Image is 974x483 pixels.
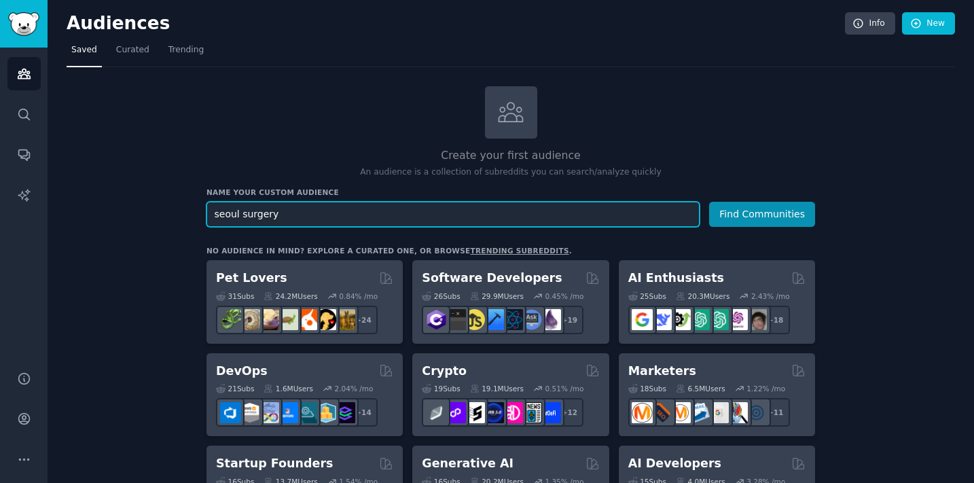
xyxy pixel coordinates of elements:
[315,402,336,423] img: aws_cdk
[296,402,317,423] img: platformengineering
[545,291,584,301] div: 0.45 % /mo
[540,309,561,330] img: elixir
[445,309,466,330] img: software
[216,455,333,472] h2: Startup Founders
[502,309,523,330] img: reactnative
[277,402,298,423] img: DevOpsLinks
[470,247,569,255] a: trending subreddits
[751,291,790,301] div: 2.43 % /mo
[632,309,653,330] img: GoogleGeminiAI
[216,270,287,287] h2: Pet Lovers
[220,309,241,330] img: herpetology
[334,402,355,423] img: PlatformEngineers
[239,402,260,423] img: AWS_Certified_Experts
[239,309,260,330] img: ballpython
[628,363,696,380] h2: Marketers
[67,13,845,35] h2: Audiences
[555,306,583,334] div: + 19
[334,309,355,330] img: dogbreed
[761,306,790,334] div: + 18
[164,39,209,67] a: Trending
[206,202,700,227] input: Pick a short name, like "Digital Marketers" or "Movie-Goers"
[422,291,460,301] div: 26 Sub s
[111,39,154,67] a: Curated
[220,402,241,423] img: azuredevops
[628,384,666,393] div: 18 Sub s
[651,309,672,330] img: DeepSeek
[761,398,790,427] div: + 11
[67,39,102,67] a: Saved
[315,309,336,330] img: PetAdvice
[545,384,584,393] div: 0.51 % /mo
[483,402,504,423] img: web3
[845,12,895,35] a: Info
[689,309,710,330] img: chatgpt_promptDesign
[670,402,691,423] img: AskMarketing
[676,291,729,301] div: 20.3M Users
[470,384,524,393] div: 19.1M Users
[422,363,467,380] h2: Crypto
[258,402,279,423] img: Docker_DevOps
[206,147,815,164] h2: Create your first audience
[483,309,504,330] img: iOSProgramming
[628,270,724,287] h2: AI Enthusiasts
[464,309,485,330] img: learnjavascript
[628,291,666,301] div: 25 Sub s
[422,384,460,393] div: 19 Sub s
[422,270,562,287] h2: Software Developers
[426,309,447,330] img: csharp
[540,402,561,423] img: defi_
[727,309,748,330] img: OpenAIDev
[708,402,729,423] img: googleads
[206,246,572,255] div: No audience in mind? Explore a curated one, or browse .
[746,384,785,393] div: 1.22 % /mo
[335,384,374,393] div: 2.04 % /mo
[426,402,447,423] img: ethfinance
[206,166,815,179] p: An audience is a collection of subreddits you can search/analyze quickly
[651,402,672,423] img: bigseo
[206,187,815,197] h3: Name your custom audience
[708,309,729,330] img: chatgpt_prompts_
[277,309,298,330] img: turtle
[902,12,955,35] a: New
[521,402,542,423] img: CryptoNews
[464,402,485,423] img: ethstaker
[216,384,254,393] div: 21 Sub s
[746,309,767,330] img: ArtificalIntelligence
[676,384,725,393] div: 6.5M Users
[502,402,523,423] img: defiblockchain
[339,291,378,301] div: 0.84 % /mo
[689,402,710,423] img: Emailmarketing
[709,202,815,227] button: Find Communities
[296,309,317,330] img: cockatiel
[349,306,378,334] div: + 24
[746,402,767,423] img: OnlineMarketing
[670,309,691,330] img: AItoolsCatalog
[727,402,748,423] img: MarketingResearch
[264,384,313,393] div: 1.6M Users
[8,12,39,36] img: GummySearch logo
[264,291,317,301] div: 24.2M Users
[445,402,466,423] img: 0xPolygon
[168,44,204,56] span: Trending
[521,309,542,330] img: AskComputerScience
[258,309,279,330] img: leopardgeckos
[422,455,513,472] h2: Generative AI
[71,44,97,56] span: Saved
[555,398,583,427] div: + 12
[470,291,524,301] div: 29.9M Users
[628,455,721,472] h2: AI Developers
[216,291,254,301] div: 31 Sub s
[632,402,653,423] img: content_marketing
[116,44,149,56] span: Curated
[216,363,268,380] h2: DevOps
[349,398,378,427] div: + 14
